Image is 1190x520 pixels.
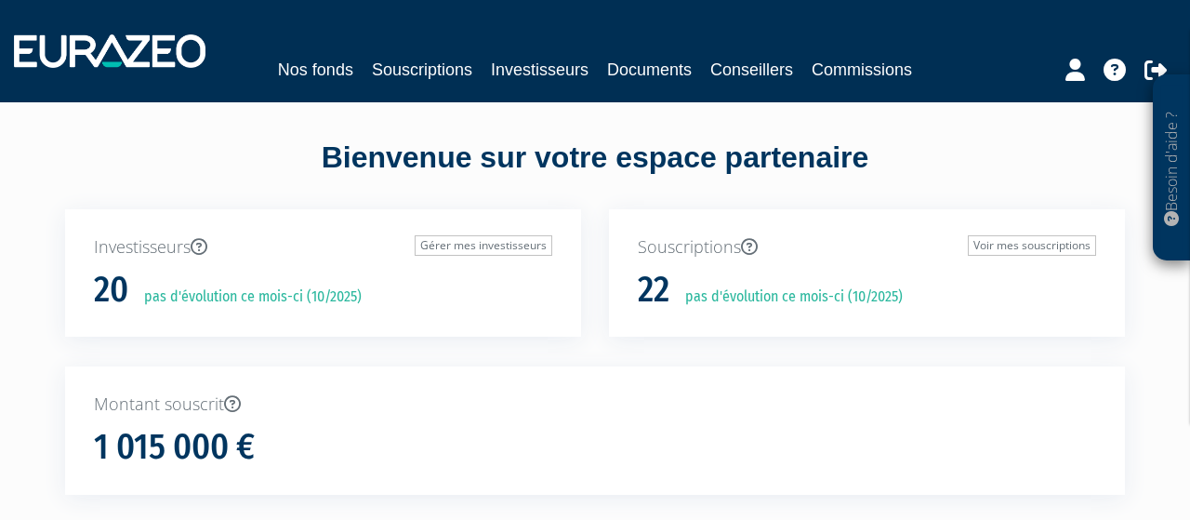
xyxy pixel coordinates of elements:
[131,287,362,308] p: pas d'évolution ce mois-ci (10/2025)
[607,57,692,83] a: Documents
[1161,85,1183,252] p: Besoin d'aide ?
[491,57,588,83] a: Investisseurs
[672,287,903,308] p: pas d'évolution ce mois-ci (10/2025)
[14,34,205,68] img: 1732889491-logotype_eurazeo_blanc_rvb.png
[94,393,1096,417] p: Montant souscrit
[968,235,1096,256] a: Voir mes souscriptions
[415,235,552,256] a: Gérer mes investisseurs
[710,57,793,83] a: Conseillers
[812,57,912,83] a: Commissions
[94,235,552,260] p: Investisseurs
[372,57,472,83] a: Souscriptions
[94,271,128,310] h1: 20
[51,137,1139,209] div: Bienvenue sur votre espace partenaire
[94,428,255,467] h1: 1 015 000 €
[638,235,1096,260] p: Souscriptions
[638,271,669,310] h1: 22
[278,57,353,83] a: Nos fonds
